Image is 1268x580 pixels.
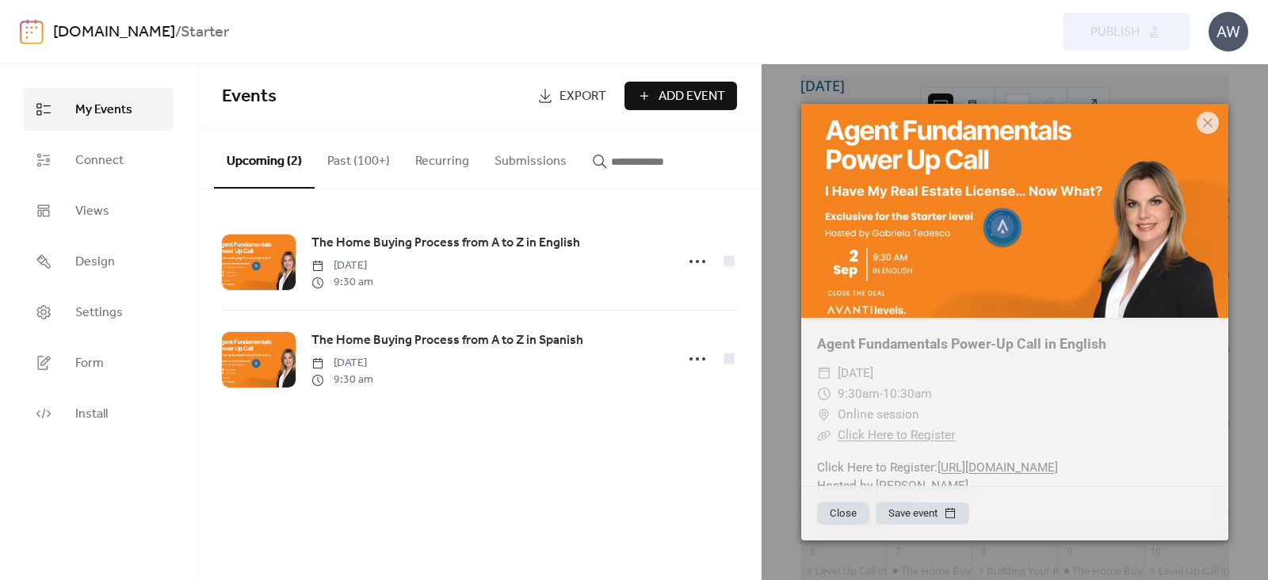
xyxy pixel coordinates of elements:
b: Starter [181,17,229,48]
div: ​ [817,404,831,425]
span: [DATE] [311,258,373,274]
span: Export [560,87,606,106]
span: 9:30am [838,387,880,401]
button: Close [817,502,869,525]
button: Add Event [624,82,737,110]
a: Design [24,240,174,283]
a: Click Here to Register [838,428,955,442]
b: / [175,17,181,48]
div: ​ [817,425,831,445]
button: Recurring [403,128,482,187]
a: My Events [24,88,174,131]
a: Views [24,189,174,232]
a: Agent Fundamentals Power-Up Call in English [817,336,1106,352]
span: Design [75,253,115,272]
span: Add Event [659,87,725,106]
button: Past (100+) [315,128,403,187]
a: Form [24,342,174,384]
span: Connect [75,151,124,170]
div: ​ [817,363,831,383]
span: [DATE] [838,363,873,383]
span: My Events [75,101,132,120]
span: 9:30 am [311,372,373,388]
span: Views [75,202,109,221]
span: - [880,387,883,401]
span: Install [75,405,108,424]
button: Upcoming (2) [214,128,315,189]
a: [URL][DOMAIN_NAME] [938,460,1058,475]
button: Submissions [482,128,579,187]
span: The Home Buying Process from A to Z in English [311,234,580,253]
span: 9:30 am [311,274,373,291]
div: AW [1209,12,1248,52]
a: Settings [24,291,174,334]
span: Online session [838,404,919,425]
span: The Home Buying Process from A to Z in Spanish [311,331,583,350]
span: Form [75,354,104,373]
span: Events [222,79,277,114]
div: ​ [817,383,831,404]
a: [DOMAIN_NAME] [53,17,175,48]
span: [DATE] [311,355,373,372]
button: Save event [876,502,969,525]
span: Settings [75,303,123,322]
span: 10:30am [883,387,932,401]
a: Connect [24,139,174,181]
a: Install [24,392,174,435]
a: Export [525,82,618,110]
a: The Home Buying Process from A to Z in English [311,233,580,254]
img: logo [20,19,44,44]
a: The Home Buying Process from A to Z in Spanish [311,330,583,351]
